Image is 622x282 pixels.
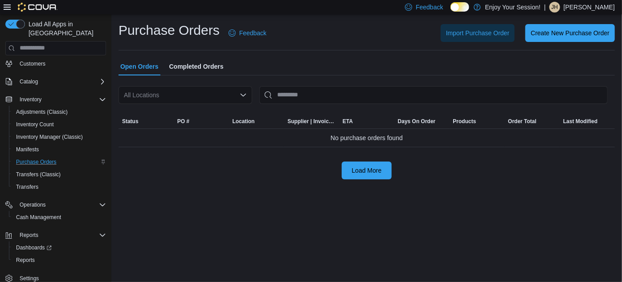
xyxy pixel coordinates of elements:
span: Operations [16,199,106,210]
span: Last Modified [563,118,597,125]
span: Manifests [16,146,39,153]
a: Inventory Manager (Classic) [12,132,86,142]
a: Cash Management [12,212,65,223]
a: Reports [12,255,38,265]
span: Inventory [16,94,106,105]
span: JH [552,2,558,12]
span: Purchase Orders [16,158,57,166]
span: Days On Order [398,118,436,125]
button: Reports [16,230,42,241]
a: Transfers (Classic) [12,169,64,180]
span: Transfers [12,182,106,192]
span: Catalog [20,78,38,85]
button: Inventory [16,94,45,105]
button: Inventory Manager (Classic) [9,131,110,143]
button: Inventory [2,93,110,106]
button: Supplier | Invoice Number [284,114,339,129]
h1: Purchase Orders [119,21,220,39]
span: No purchase orders found [331,133,403,143]
input: Dark Mode [450,2,469,12]
span: Order Total [508,118,536,125]
button: Days On Order [394,114,450,129]
button: Reports [9,254,110,266]
span: Reports [12,255,106,265]
span: Import Purchase Order [446,29,509,37]
a: Adjustments (Classic) [12,107,71,117]
button: Open list of options [240,91,247,99]
span: Products [453,118,476,125]
p: | [544,2,546,12]
button: Status [119,114,174,129]
button: Operations [16,199,49,210]
span: Inventory Count [12,119,106,130]
button: Transfers (Classic) [9,168,110,181]
span: Cash Management [12,212,106,223]
a: Transfers [12,182,42,192]
span: Catalog [16,76,106,87]
span: Dashboards [12,242,106,253]
span: Feedback [239,29,266,37]
a: Customers [16,58,49,69]
span: Transfers (Classic) [16,171,61,178]
span: Customers [16,58,106,69]
button: Products [450,114,505,129]
button: PO # [174,114,229,129]
button: Inventory Count [9,118,110,131]
span: Customers [20,60,45,67]
span: Load All Apps in [GEOGRAPHIC_DATA] [25,20,106,37]
span: Reports [20,232,38,239]
button: Create New Purchase Order [525,24,615,42]
button: Catalog [16,76,41,87]
span: Adjustments (Classic) [12,107,106,117]
span: Load More [352,166,382,175]
a: Inventory Count [12,119,57,130]
span: Reports [16,257,35,264]
span: Inventory Manager (Classic) [12,132,106,142]
div: Justin Hutchings [549,2,560,12]
button: Load More [342,162,392,179]
span: Cash Management [16,214,61,221]
button: Last Modified [560,114,615,129]
span: Settings [20,275,39,282]
a: Feedback [225,24,270,42]
span: PO # [177,118,189,125]
span: Status [122,118,139,125]
a: Purchase Orders [12,157,60,167]
span: Transfers (Classic) [12,169,106,180]
button: Import Purchase Order [441,24,515,42]
span: Dashboards [16,244,52,251]
span: Inventory [20,96,41,103]
button: Operations [2,199,110,211]
span: Open Orders [120,58,159,75]
p: [PERSON_NAME] [564,2,615,12]
button: Customers [2,57,110,70]
button: Manifests [9,143,110,156]
button: Location [229,114,284,129]
a: Manifests [12,144,42,155]
button: Cash Management [9,211,110,224]
a: Dashboards [12,242,55,253]
button: Order Total [504,114,560,129]
button: Transfers [9,181,110,193]
p: Enjoy Your Session! [485,2,541,12]
span: Reports [16,230,106,241]
span: Operations [20,201,46,208]
div: Location [233,118,255,125]
img: Cova [18,3,57,12]
button: Catalog [2,75,110,88]
span: Feedback [416,3,443,12]
span: Inventory Count [16,121,54,128]
span: Manifests [12,144,106,155]
span: Create New Purchase Order [531,29,610,37]
span: Transfers [16,183,38,191]
span: Adjustments (Classic) [16,108,68,116]
button: Purchase Orders [9,156,110,168]
span: Purchase Orders [12,157,106,167]
span: Completed Orders [169,58,224,75]
span: Supplier | Invoice Number [287,118,336,125]
span: Inventory Manager (Classic) [16,133,83,141]
a: Dashboards [9,241,110,254]
button: Adjustments (Classic) [9,106,110,118]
